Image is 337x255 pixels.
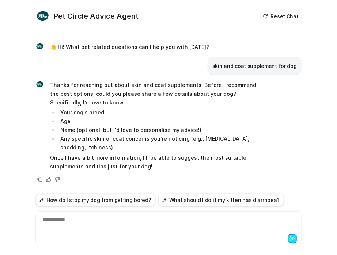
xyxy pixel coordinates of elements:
button: Reset Chat [261,11,302,22]
p: Once I have a bit more information, I’ll be able to suggest the most suitable supplements and tip... [50,153,264,171]
h2: Pet Circle Advice Agent [54,11,139,21]
p: skin and coat supplement for dog [212,62,297,71]
li: Age [58,117,264,126]
img: Widget [35,9,50,23]
button: What should I do if my kitten has diarrhoea? [158,194,284,206]
img: Widget [35,42,44,51]
li: Any specific skin or coat concerns you're noticing (e.g., [MEDICAL_DATA], shedding, itchiness) [58,134,264,152]
img: Widget [35,80,44,89]
li: Your dog's breed [58,108,264,117]
button: How do I stop my dog from getting bored? [35,194,155,206]
p: Thanks for reaching out about skin and coat supplements! Before I recommend the best options, cou... [50,81,264,107]
p: 👋 Hi! What pet related questions can I help you with [DATE]? [50,43,209,52]
li: Name (optional, but I'd love to personalise my advice!) [58,126,264,134]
